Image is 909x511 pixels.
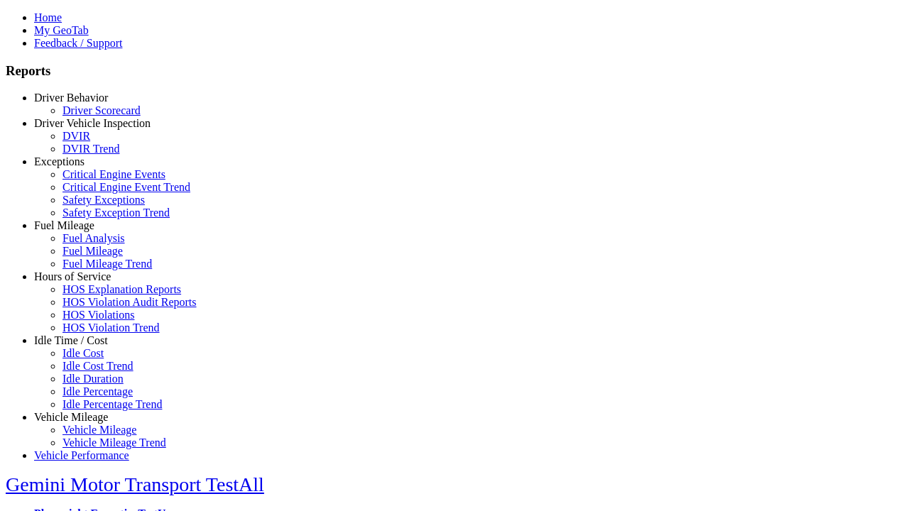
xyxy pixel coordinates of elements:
[62,207,170,219] a: Safety Exception Trend
[62,296,197,308] a: HOS Violation Audit Reports
[62,373,124,385] a: Idle Duration
[6,473,264,495] a: Gemini Motor Transport TestAll
[34,92,108,104] a: Driver Behavior
[34,219,94,231] a: Fuel Mileage
[34,270,111,282] a: Hours of Service
[34,411,108,423] a: Vehicle Mileage
[62,232,125,244] a: Fuel Analysis
[34,11,62,23] a: Home
[34,24,89,36] a: My GeoTab
[62,398,162,410] a: Idle Percentage Trend
[34,449,129,461] a: Vehicle Performance
[62,143,119,155] a: DVIR Trend
[62,104,141,116] a: Driver Scorecard
[62,168,165,180] a: Critical Engine Events
[62,424,136,436] a: Vehicle Mileage
[34,117,151,129] a: Driver Vehicle Inspection
[62,283,181,295] a: HOS Explanation Reports
[62,194,145,206] a: Safety Exceptions
[34,334,108,346] a: Idle Time / Cost
[6,63,903,79] h3: Reports
[62,309,134,321] a: HOS Violations
[34,155,85,167] a: Exceptions
[62,181,190,193] a: Critical Engine Event Trend
[62,360,134,372] a: Idle Cost Trend
[62,322,160,334] a: HOS Violation Trend
[62,130,90,142] a: DVIR
[34,37,122,49] a: Feedback / Support
[62,347,104,359] a: Idle Cost
[62,245,123,257] a: Fuel Mileage
[62,258,152,270] a: Fuel Mileage Trend
[62,436,166,449] a: Vehicle Mileage Trend
[62,385,133,397] a: Idle Percentage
